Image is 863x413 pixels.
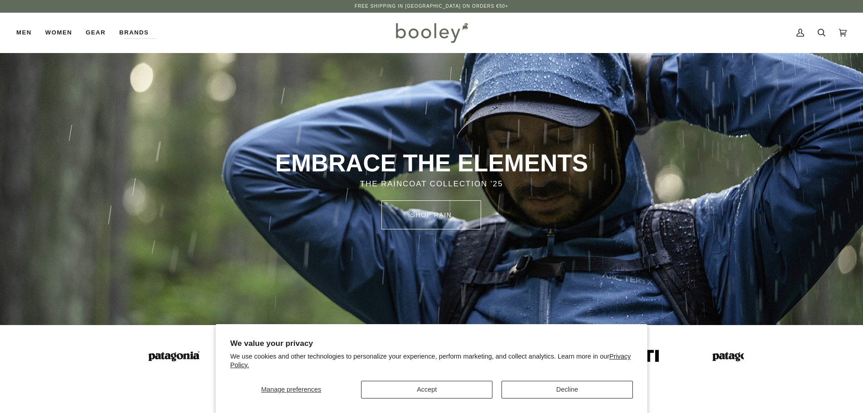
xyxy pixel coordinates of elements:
[45,28,72,37] span: Women
[230,339,633,348] h2: We value your privacy
[39,13,79,53] a: Women
[171,178,692,190] p: THE RAINCOAT COLLECTION '25
[119,28,149,37] span: Brands
[501,381,633,398] button: Decline
[355,3,508,10] p: Free Shipping in [GEOGRAPHIC_DATA] on Orders €50+
[361,381,492,398] button: Accept
[171,148,692,178] p: EMBRACE THE ELEMENTS
[230,381,352,398] button: Manage preferences
[230,352,633,369] p: We use cookies and other technologies to personalize your experience, perform marketing, and coll...
[230,353,631,369] a: Privacy Policy.
[112,13,155,53] a: Brands
[261,386,321,393] span: Manage preferences
[16,13,39,53] a: Men
[381,200,481,229] a: SHOP rain
[392,19,471,46] img: Booley
[86,28,106,37] span: Gear
[16,28,32,37] span: Men
[79,13,112,53] a: Gear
